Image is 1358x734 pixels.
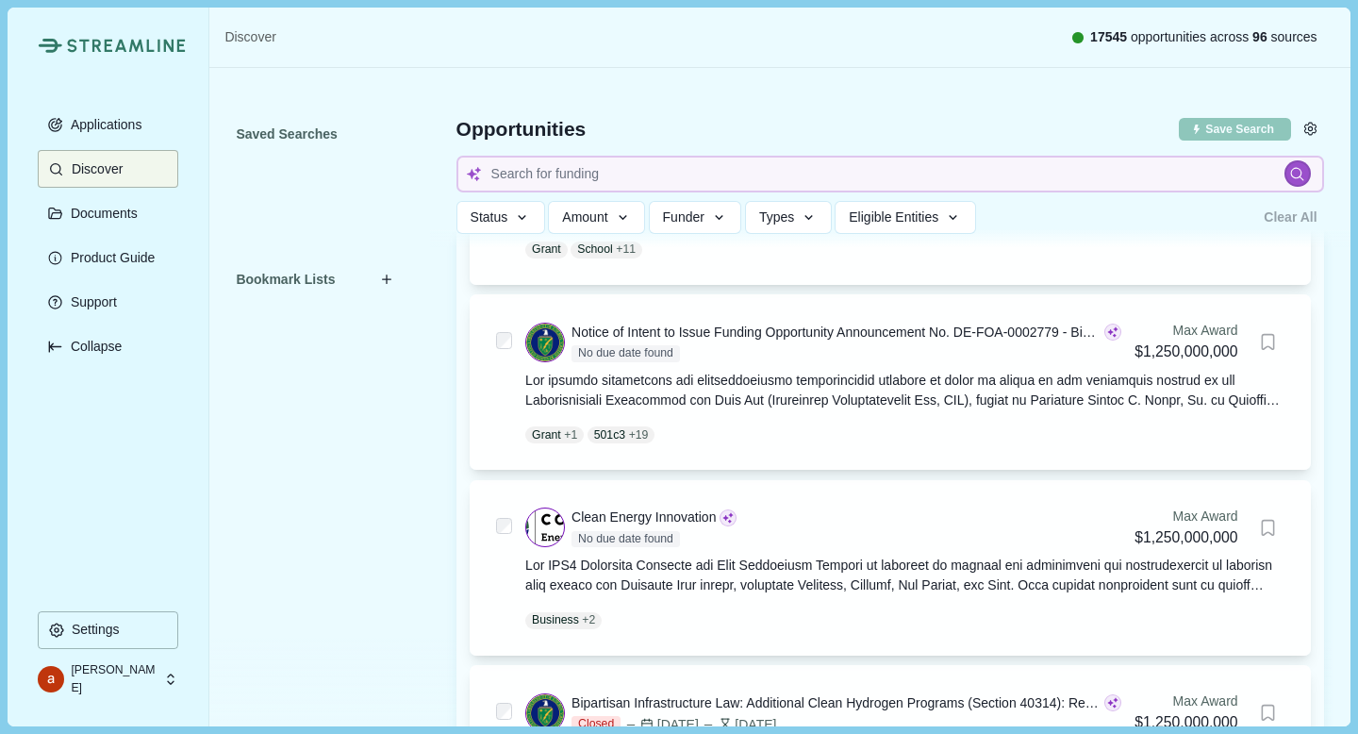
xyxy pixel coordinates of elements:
[577,241,612,258] p: School
[1257,201,1323,234] button: Clear All
[663,209,704,225] span: Funder
[67,39,186,53] img: Streamline Climate Logo
[38,283,178,321] button: Support
[1090,27,1317,47] span: opportunities across sources
[571,508,716,527] div: Clean Energy Innovation
[456,156,1324,192] input: Search for funding
[532,611,579,628] p: Business
[629,426,649,443] span: + 19
[759,209,794,225] span: Types
[38,38,61,53] img: Streamline Climate Logo
[224,27,275,47] a: Discover
[65,161,123,177] p: Discover
[38,327,178,365] button: Expand
[64,294,117,310] p: Support
[571,345,680,362] span: No due date found
[38,194,178,232] button: Documents
[1251,696,1284,729] button: Bookmark this grant.
[38,150,178,188] button: Discover
[562,209,607,225] span: Amount
[525,507,1284,629] a: Clean Energy InnovationNo due date foundMax Award$1,250,000,000Bookmark this grant.Lor IPS4 Dolor...
[38,666,64,692] img: profile picture
[849,209,938,225] span: Eligible Entities
[38,239,178,276] button: Product Guide
[525,321,1284,443] a: Notice of Intent to Issue Funding Opportunity Announcement No. DE-FOA-0002779 - Bipartisan Infras...
[1134,692,1237,711] div: Max Award
[564,426,577,443] span: + 1
[1251,511,1284,544] button: Bookmark this grant.
[548,201,645,234] button: Amount
[38,611,178,656] a: Settings
[236,270,335,290] span: Bookmark Lists
[38,106,178,143] button: Applications
[456,120,587,140] span: Opportunities
[745,201,832,234] button: Types
[1090,29,1127,44] span: 17545
[526,509,564,546] img: logo.svg
[582,611,595,628] span: + 2
[1251,325,1284,359] button: Bookmark this grant.
[571,531,680,548] span: No due date found
[64,339,122,355] p: Collapse
[1252,29,1267,44] span: 96
[1179,118,1290,142] button: Save current search & filters
[71,661,157,696] p: [PERSON_NAME]
[594,426,625,443] p: 501c3
[571,693,1101,713] div: Bipartisan Infrastructure Law: Additional Clean Hydrogen Programs (Section 40314): Regional Clean...
[456,201,545,234] button: Status
[525,556,1284,595] div: Lor IPS4 Dolorsita Consecte adi Elit Seddoeiusm Tempori ut laboreet do magnaal eni adminimveni qu...
[525,371,1284,410] div: Lor ipsumdo sitametcons adi elitseddoeiusmo temporincidid utlabore et dolor ma aliqua en adm veni...
[1134,507,1237,526] div: Max Award
[835,201,975,234] button: Eligible Entities
[471,209,508,225] span: Status
[1134,341,1237,364] div: $1,250,000,000
[526,694,564,732] img: DOE.png
[1134,526,1237,550] div: $1,250,000,000
[1134,321,1237,341] div: Max Award
[571,716,621,733] span: Closed
[649,201,742,234] button: Funder
[532,241,561,258] p: Grant
[616,241,636,258] span: + 11
[532,426,561,443] p: Grant
[236,125,337,144] span: Saved Searches
[64,117,142,133] p: Applications
[38,611,178,649] button: Settings
[1298,116,1324,142] button: Settings
[65,622,120,638] p: Settings
[38,38,178,53] a: Streamline Climate LogoStreamline Climate Logo
[571,323,1101,342] div: Notice of Intent to Issue Funding Opportunity Announcement No. DE-FOA-0002779 - Bipartisan Infras...
[64,206,138,222] p: Documents
[64,250,156,266] p: Product Guide
[526,324,564,361] img: DOE.png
